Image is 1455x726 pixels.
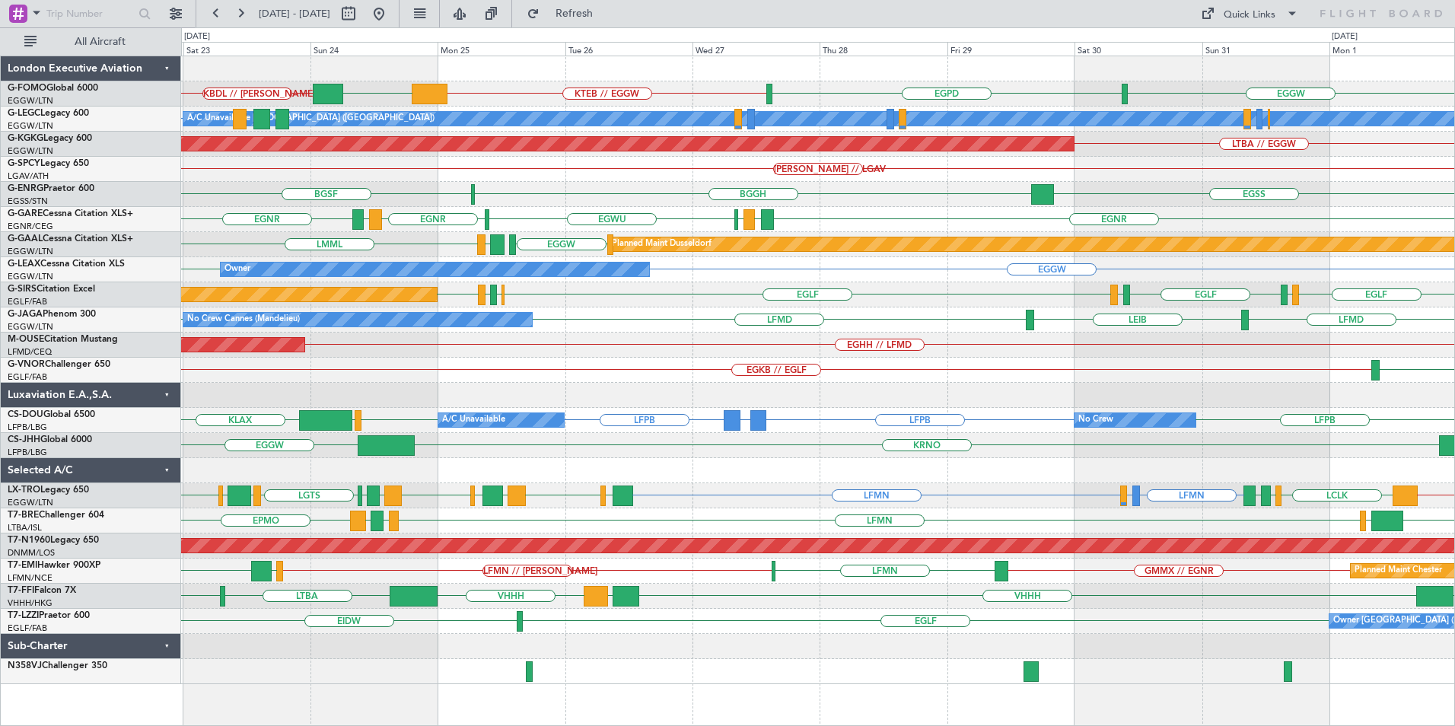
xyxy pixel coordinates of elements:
[8,260,40,269] span: G-LEAX
[8,260,125,269] a: G-LEAXCessna Citation XLS
[8,611,39,620] span: T7-LZZI
[46,2,134,25] input: Trip Number
[8,296,47,307] a: EGLF/FAB
[8,572,53,584] a: LFMN/NCE
[8,346,52,358] a: LFMD/CEQ
[187,107,435,130] div: A/C Unavailable [GEOGRAPHIC_DATA] ([GEOGRAPHIC_DATA])
[1193,2,1306,26] button: Quick Links
[8,522,42,533] a: LTBA/ISL
[8,145,53,157] a: EGGW/LTN
[8,561,37,570] span: T7-EMI
[8,184,43,193] span: G-ENRG
[8,134,92,143] a: G-KGKGLegacy 600
[8,360,45,369] span: G-VNOR
[543,8,607,19] span: Refresh
[8,486,40,495] span: LX-TRO
[8,536,50,545] span: T7-N1960
[8,335,44,344] span: M-OUSE
[8,586,34,595] span: T7-FFI
[8,109,40,118] span: G-LEGC
[8,536,99,545] a: T7-N1960Legacy 650
[8,184,94,193] a: G-ENRGPraetor 600
[8,120,53,132] a: EGGW/LTN
[820,42,947,56] div: Thu 28
[184,30,210,43] div: [DATE]
[187,308,300,331] div: No Crew Cannes (Mandelieu)
[692,42,820,56] div: Wed 27
[8,511,39,520] span: T7-BRE
[8,234,43,244] span: G-GAAL
[1078,409,1113,431] div: No Crew
[8,84,46,93] span: G-FOMO
[612,233,712,256] div: Planned Maint Dusseldorf
[1355,559,1442,582] div: Planned Maint Chester
[8,95,53,107] a: EGGW/LTN
[8,360,110,369] a: G-VNORChallenger 650
[259,7,330,21] span: [DATE] - [DATE]
[8,209,43,218] span: G-GARE
[442,409,505,431] div: A/C Unavailable
[8,422,47,433] a: LFPB/LBG
[8,285,37,294] span: G-SIRS
[8,84,98,93] a: G-FOMOGlobal 6000
[1224,8,1275,23] div: Quick Links
[8,170,49,182] a: LGAV/ATH
[8,410,43,419] span: CS-DOU
[8,196,48,207] a: EGSS/STN
[8,285,95,294] a: G-SIRSCitation Excel
[8,547,55,559] a: DNMM/LOS
[183,42,310,56] div: Sat 23
[8,447,47,458] a: LFPB/LBG
[1075,42,1202,56] div: Sat 30
[8,511,104,520] a: T7-BREChallenger 604
[8,486,89,495] a: LX-TROLegacy 650
[8,597,53,609] a: VHHH/HKG
[565,42,692,56] div: Tue 26
[8,159,89,168] a: G-SPCYLegacy 650
[224,258,250,281] div: Owner
[8,661,42,670] span: N358VJ
[8,310,43,319] span: G-JAGA
[1202,42,1329,56] div: Sun 31
[8,109,89,118] a: G-LEGCLegacy 600
[1332,30,1358,43] div: [DATE]
[8,271,53,282] a: EGGW/LTN
[8,586,76,595] a: T7-FFIFalcon 7X
[947,42,1075,56] div: Fri 29
[8,435,40,444] span: CS-JHH
[40,37,161,47] span: All Aircraft
[8,335,118,344] a: M-OUSECitation Mustang
[8,611,90,620] a: T7-LZZIPraetor 600
[8,134,43,143] span: G-KGKG
[8,321,53,333] a: EGGW/LTN
[8,561,100,570] a: T7-EMIHawker 900XP
[8,159,40,168] span: G-SPCY
[8,246,53,257] a: EGGW/LTN
[8,497,53,508] a: EGGW/LTN
[8,435,92,444] a: CS-JHHGlobal 6000
[520,2,611,26] button: Refresh
[438,42,565,56] div: Mon 25
[8,310,96,319] a: G-JAGAPhenom 300
[8,623,47,634] a: EGLF/FAB
[8,410,95,419] a: CS-DOUGlobal 6500
[8,209,133,218] a: G-GARECessna Citation XLS+
[8,371,47,383] a: EGLF/FAB
[8,661,107,670] a: N358VJChallenger 350
[8,234,133,244] a: G-GAALCessna Citation XLS+
[310,42,438,56] div: Sun 24
[17,30,165,54] button: All Aircraft
[8,221,53,232] a: EGNR/CEG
